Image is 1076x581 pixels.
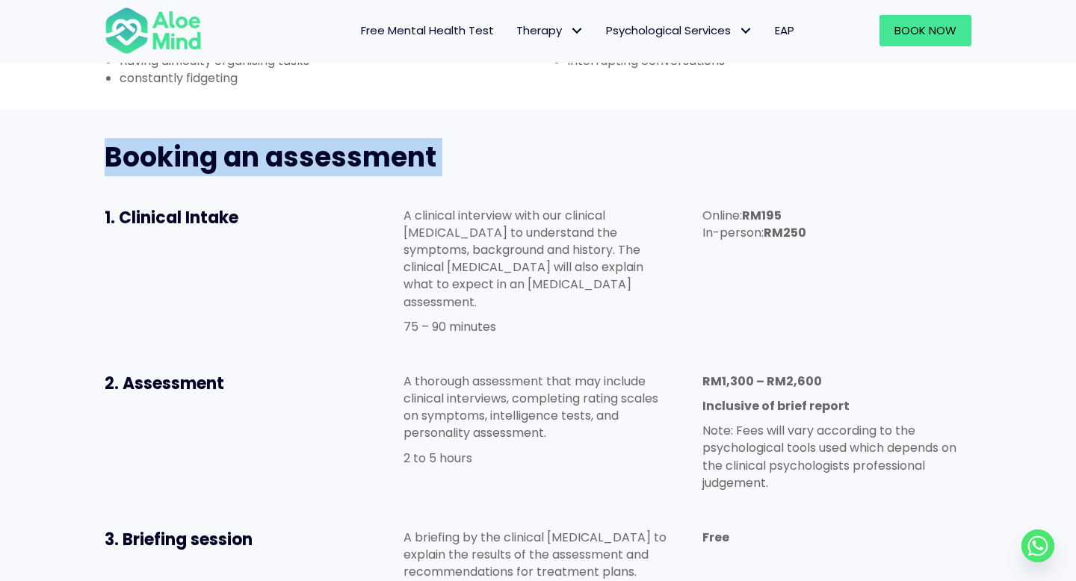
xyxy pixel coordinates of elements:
[702,422,971,491] p: Note: Fees will vary according to the psychological tools used which depends on the clinical psyc...
[702,397,850,414] strong: Inclusive of brief report
[505,15,595,46] a: TherapyTherapy: submenu
[105,6,202,55] img: Aloe mind Logo
[735,20,756,42] span: Psychological Services: submenu
[221,15,806,46] nav: Menu
[879,15,971,46] a: Book Now
[742,207,782,224] strong: RM195
[702,529,729,546] b: Free
[1021,529,1054,562] a: Whatsapp
[403,529,672,581] p: A briefing by the clinical [MEDICAL_DATA] to explain the results of the assessment and recommenda...
[702,373,822,390] strong: RM1,300 – RM2,600
[120,69,538,87] li: constantly fidgeting
[775,22,794,38] span: EAP
[350,15,505,46] a: Free Mental Health Test
[105,138,436,176] span: Booking an assessment
[361,22,494,38] span: Free Mental Health Test
[702,207,971,241] p: Online: In-person:
[403,450,672,467] p: 2 to 5 hours
[764,15,806,46] a: EAP
[894,22,956,38] span: Book Now
[105,528,253,551] span: 3. Briefing session
[516,22,584,38] span: Therapy
[105,206,238,229] span: 1. Clinical Intake
[403,207,672,311] p: A clinical interview with our clinical [MEDICAL_DATA] to understand the symptoms, background and ...
[764,224,806,241] strong: RM250
[105,372,224,395] span: 2. Assessment
[403,373,672,442] p: A thorough assessment that may include clinical interviews, completing rating scales on symptoms,...
[606,22,752,38] span: Psychological Services
[595,15,764,46] a: Psychological ServicesPsychological Services: submenu
[403,318,672,335] p: 75 – 90 minutes
[566,20,587,42] span: Therapy: submenu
